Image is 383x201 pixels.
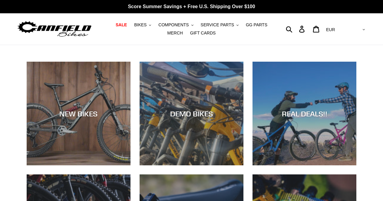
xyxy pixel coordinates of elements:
[187,29,219,37] a: GIFT CARDS
[27,109,130,118] div: NEW BIKES
[158,22,189,28] span: COMPONENTS
[131,21,154,29] button: BIKES
[17,20,92,39] img: Canfield Bikes
[190,31,216,36] span: GIFT CARDS
[164,29,186,37] a: MERCH
[140,109,243,118] div: DEMO BIKES
[140,62,243,165] a: DEMO BIKES
[246,22,267,28] span: GG PARTS
[155,21,196,29] button: COMPONENTS
[134,22,147,28] span: BIKES
[167,31,183,36] span: MERCH
[253,109,356,118] div: REAL DEALS!!
[243,21,270,29] a: GG PARTS
[116,22,127,28] span: SALE
[113,21,130,29] a: SALE
[198,21,242,29] button: SERVICE PARTS
[27,62,130,165] a: NEW BIKES
[201,22,234,28] span: SERVICE PARTS
[253,62,356,165] a: REAL DEALS!!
